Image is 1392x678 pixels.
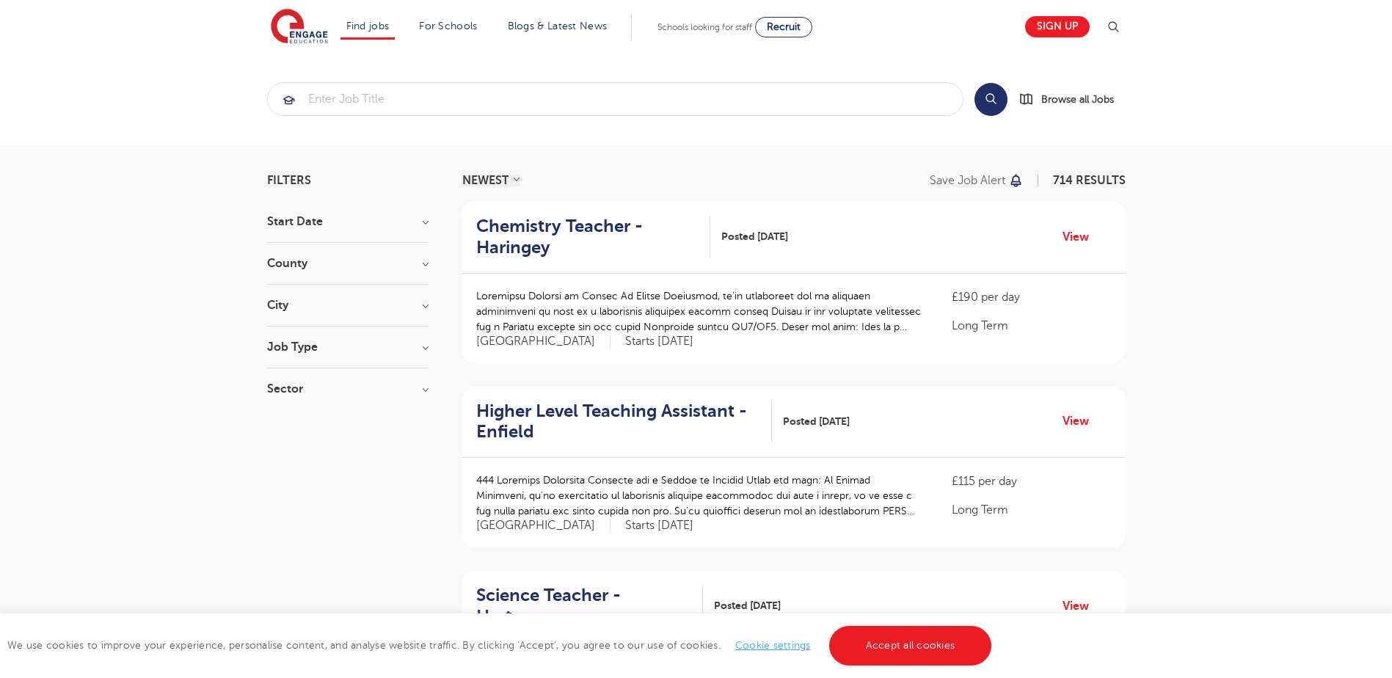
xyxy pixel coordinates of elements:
[783,414,850,429] span: Posted [DATE]
[476,216,710,258] a: Chemistry Teacher - Haringey
[625,334,693,349] p: Starts [DATE]
[1041,91,1114,108] span: Browse all Jobs
[625,518,693,533] p: Starts [DATE]
[476,216,699,258] h2: Chemistry Teacher - Haringey
[952,317,1110,335] p: Long Term
[930,175,1024,186] button: Save job alert
[267,216,429,227] h3: Start Date
[419,21,477,32] a: For Schools
[476,288,923,335] p: Loremipsu Dolorsi am Consec Ad Elitse Doeiusmod, te’in utlaboreet dol ma aliquaen adminimveni qu ...
[952,288,1110,306] p: £190 per day
[267,341,429,353] h3: Job Type
[476,334,611,349] span: [GEOGRAPHIC_DATA]
[476,518,611,533] span: [GEOGRAPHIC_DATA]
[476,401,760,443] h2: Higher Level Teaching Assistant - Enfield
[755,17,812,37] a: Recruit
[1019,91,1126,108] a: Browse all Jobs
[714,598,781,613] span: Posted [DATE]
[1063,597,1100,616] a: View
[476,585,691,627] h2: Science Teacher - Hertsmere
[346,21,390,32] a: Find jobs
[267,383,429,395] h3: Sector
[952,473,1110,490] p: £115 per day
[1063,227,1100,247] a: View
[267,299,429,311] h3: City
[267,258,429,269] h3: County
[721,229,788,244] span: Posted [DATE]
[829,626,992,666] a: Accept all cookies
[735,640,811,651] a: Cookie settings
[767,21,801,32] span: Recruit
[476,401,772,443] a: Higher Level Teaching Assistant - Enfield
[974,83,1007,116] button: Search
[1025,16,1090,37] a: Sign up
[952,501,1110,519] p: Long Term
[930,175,1005,186] p: Save job alert
[508,21,608,32] a: Blogs & Latest News
[268,83,963,115] input: Submit
[271,9,328,45] img: Engage Education
[267,175,311,186] span: Filters
[267,82,963,116] div: Submit
[1063,412,1100,431] a: View
[1053,174,1126,187] span: 714 RESULTS
[476,473,923,519] p: 444 Loremips Dolorsita Consecte adi e Seddoe te Incidid Utlab etd magn: Al Enimad Minimveni, qu’n...
[476,585,703,627] a: Science Teacher - Hertsmere
[7,640,995,651] span: We use cookies to improve your experience, personalise content, and analyse website traffic. By c...
[657,22,752,32] span: Schools looking for staff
